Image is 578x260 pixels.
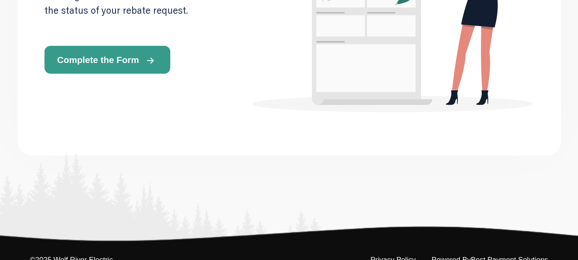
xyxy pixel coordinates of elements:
button: Complete the Form [44,46,170,74]
span: Complete the Form [57,55,139,64]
